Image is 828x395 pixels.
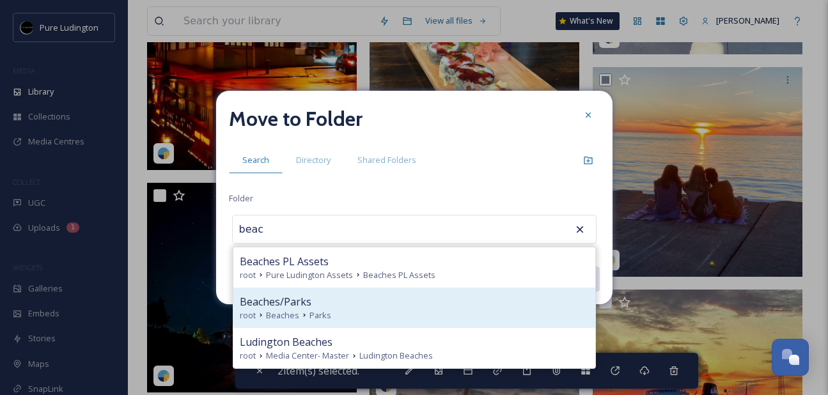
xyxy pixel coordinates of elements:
span: root [240,269,256,281]
span: Pure Ludington Assets [266,269,353,281]
span: Beaches/Parks [240,294,311,309]
span: Search [242,154,269,166]
span: Parks [309,309,331,321]
span: Folder [229,192,253,205]
h2: Move to Folder [229,104,363,134]
input: Search for a folder [233,215,373,244]
span: Beaches PL Assets [363,269,435,281]
span: Beaches PL Assets [240,254,329,269]
span: root [240,350,256,362]
span: Ludington Beaches [240,334,332,350]
span: Ludington Beaches [359,350,433,362]
span: root [240,309,256,321]
span: Beaches [266,309,299,321]
button: Open Chat [772,339,809,376]
span: Media Center- Master [266,350,349,362]
span: Directory [296,154,331,166]
span: Shared Folders [357,154,416,166]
